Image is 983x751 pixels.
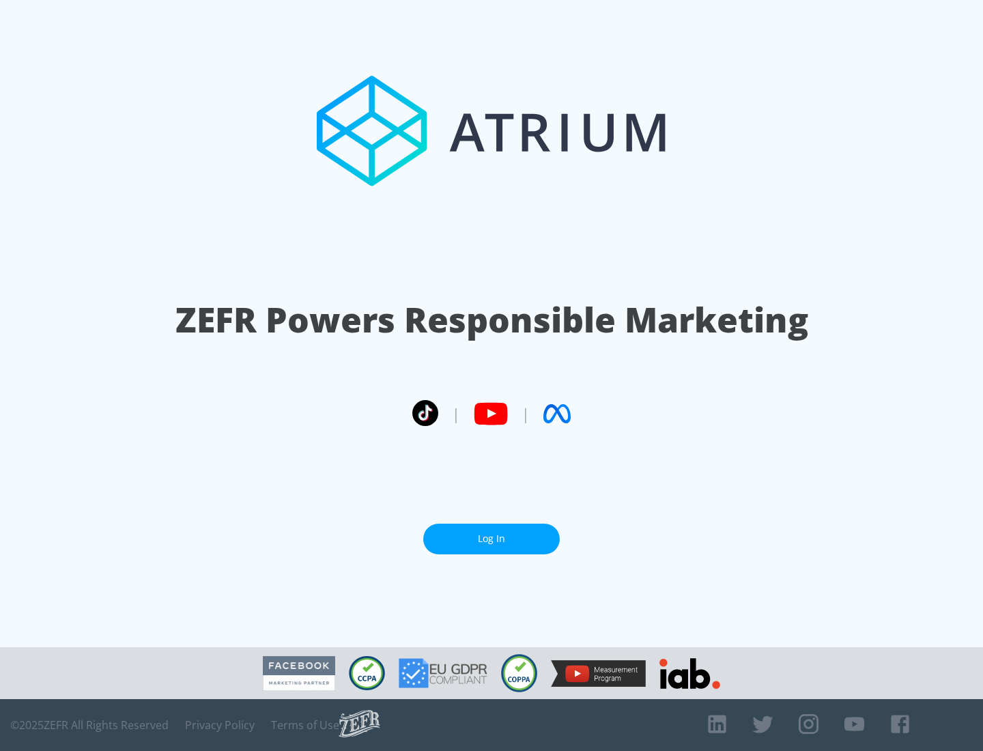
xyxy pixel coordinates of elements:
a: Log In [423,524,560,554]
a: Terms of Use [271,718,339,732]
a: Privacy Policy [185,718,255,732]
img: GDPR Compliant [399,658,487,688]
span: | [522,403,530,424]
img: COPPA Compliant [501,654,537,692]
span: © 2025 ZEFR All Rights Reserved [10,718,169,732]
img: Facebook Marketing Partner [263,656,335,691]
h1: ZEFR Powers Responsible Marketing [175,296,808,343]
img: YouTube Measurement Program [551,660,646,687]
img: IAB [659,658,720,689]
img: CCPA Compliant [349,656,385,690]
span: | [452,403,460,424]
